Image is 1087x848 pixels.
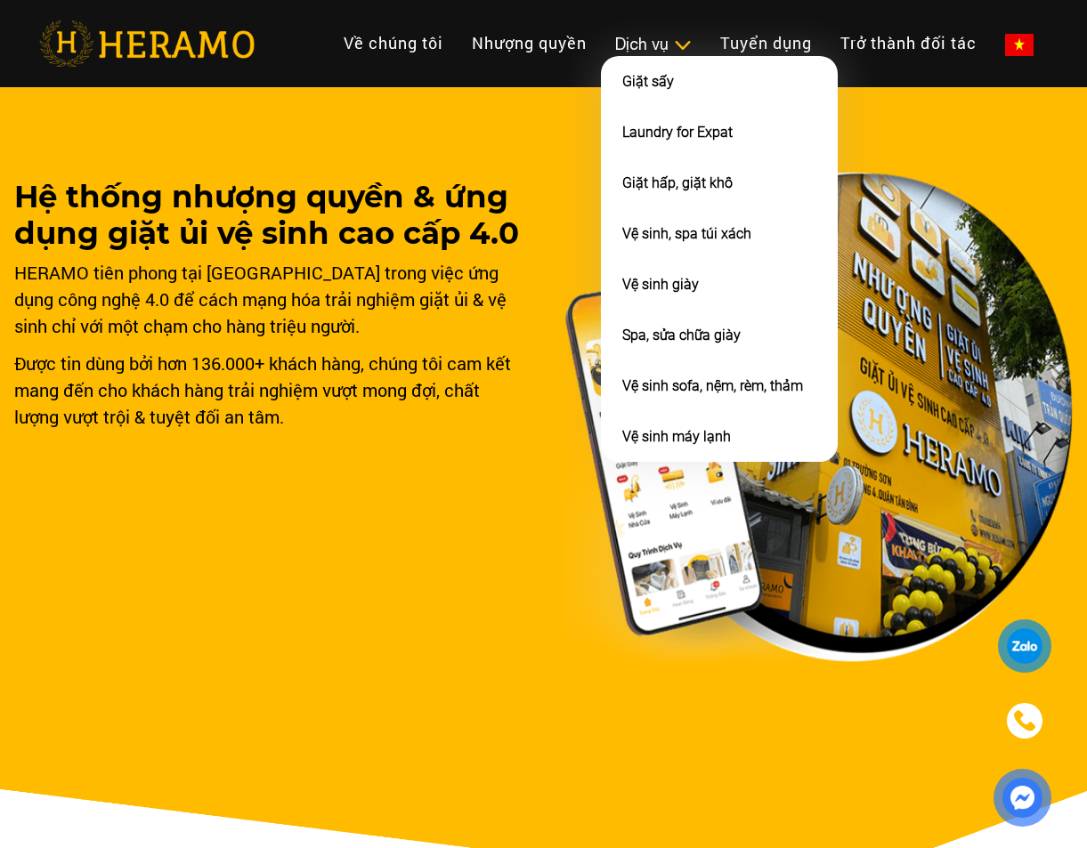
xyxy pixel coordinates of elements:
a: Laundry for Expat [622,124,733,141]
a: Vệ sinh máy lạnh [622,428,731,445]
a: Nhượng quyền [458,24,601,62]
a: Spa, sửa chữa giày [622,327,741,343]
img: subToggleIcon [673,36,692,54]
div: Dịch vụ [615,32,692,56]
h1: Hệ thống nhượng quyền & ứng dụng giặt ủi vệ sinh cao cấp 4.0 [14,179,523,252]
a: Vệ sinh sofa, nệm, rèm, thảm [622,377,803,394]
a: Giặt hấp, giặt khô [622,174,733,191]
div: Được tin dùng bởi hơn 136.000+ khách hàng, chúng tôi cam kết mang đến cho khách hàng trải nghiệm ... [14,350,523,430]
a: Về chúng tôi [329,24,458,62]
a: Tuyển dụng [706,24,826,62]
a: Trở thành đối tác [826,24,991,62]
a: Vệ sinh, spa túi xách [622,225,751,242]
a: phone-icon [1001,697,1050,746]
a: Vệ sinh giày [622,276,699,293]
img: vn-flag.png [1005,34,1034,56]
a: Giặt sấy [622,73,674,90]
img: phone-icon [1011,708,1037,734]
div: HERAMO tiên phong tại [GEOGRAPHIC_DATA] trong việc ứng dụng công nghệ 4.0 để cách mạng hóa trải n... [14,259,523,339]
img: banner [564,172,1073,663]
img: heramo-logo.png [39,20,255,67]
